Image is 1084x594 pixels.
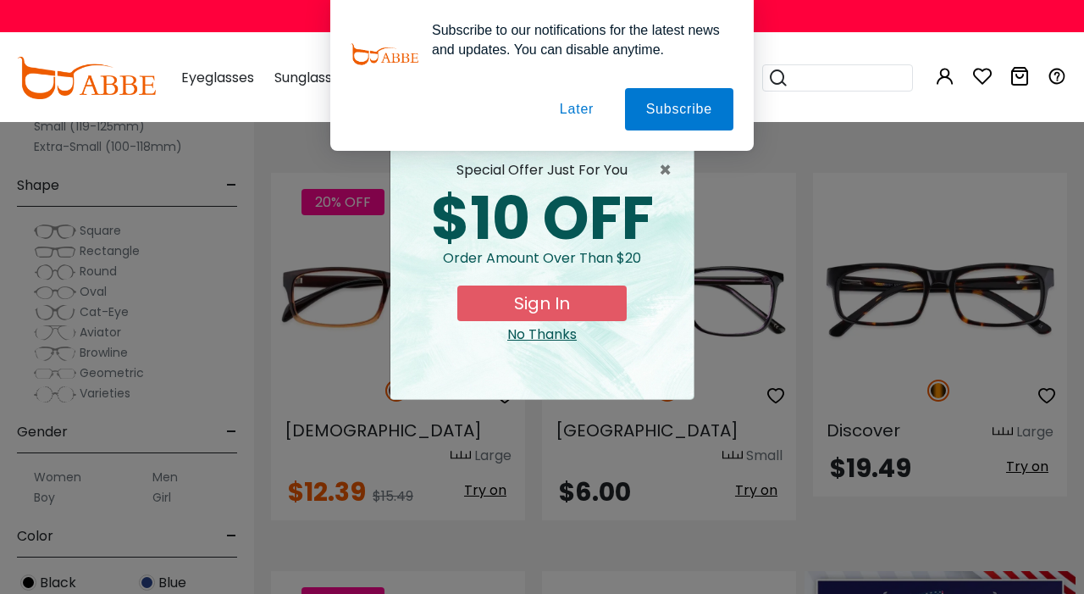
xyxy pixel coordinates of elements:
[404,160,680,180] div: special offer just for you
[418,20,733,59] div: Subscribe to our notifications for the latest news and updates. You can disable anytime.
[539,88,615,130] button: Later
[404,189,680,248] div: $10 OFF
[457,286,627,321] button: Sign In
[625,88,733,130] button: Subscribe
[351,20,418,88] img: notification icon
[404,248,680,286] div: Order amount over than $20
[659,160,680,180] button: Close
[659,160,680,180] span: ×
[404,325,680,345] div: Close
